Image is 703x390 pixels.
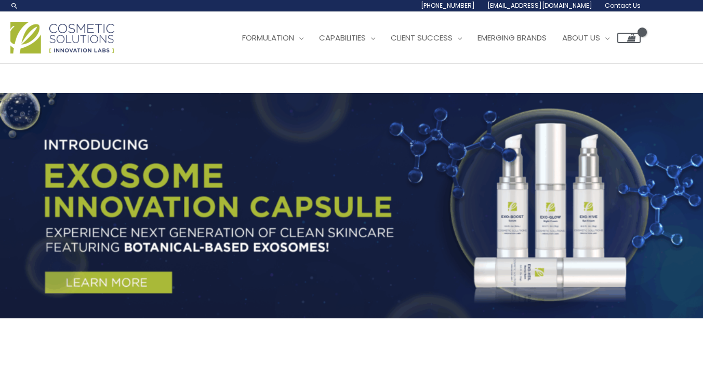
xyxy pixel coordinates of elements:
[562,32,600,43] span: About Us
[383,22,470,53] a: Client Success
[311,22,383,53] a: Capabilities
[319,32,366,43] span: Capabilities
[487,1,592,10] span: [EMAIL_ADDRESS][DOMAIN_NAME]
[10,2,19,10] a: Search icon link
[391,32,453,43] span: Client Success
[10,22,114,53] img: Cosmetic Solutions Logo
[227,22,641,53] nav: Site Navigation
[617,33,641,43] a: View Shopping Cart, empty
[234,22,311,53] a: Formulation
[554,22,617,53] a: About Us
[242,32,294,43] span: Formulation
[605,1,641,10] span: Contact Us
[477,32,547,43] span: Emerging Brands
[470,22,554,53] a: Emerging Brands
[421,1,475,10] span: [PHONE_NUMBER]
